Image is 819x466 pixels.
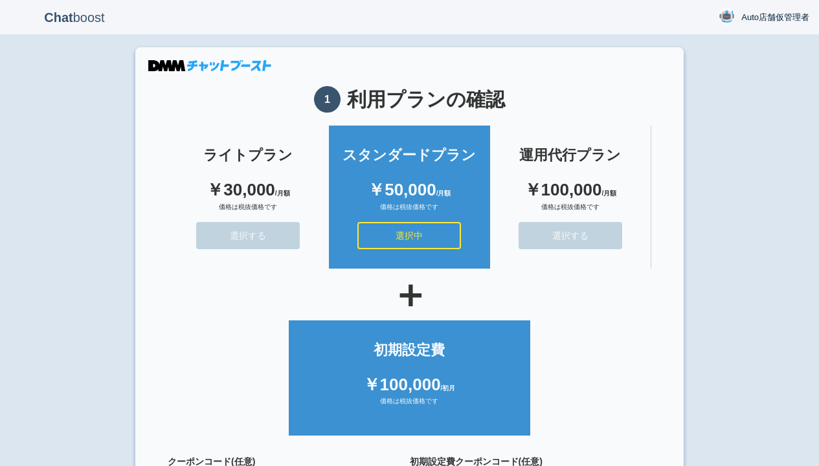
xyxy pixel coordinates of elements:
[441,384,456,392] span: /初月
[503,203,638,222] div: 価格は税抜価格です
[503,145,638,165] div: 運用代行プラン
[148,60,271,71] img: DMMチャットブースト
[342,145,477,165] div: スタンダードプラン
[168,275,651,314] div: ＋
[741,11,809,24] span: Auto店舗仮管理者
[275,190,290,197] span: /月額
[503,178,638,202] div: ￥100,000
[302,373,517,397] div: ￥100,000
[181,178,316,202] div: ￥30,000
[44,10,73,25] b: Chat
[10,1,139,34] p: boost
[314,86,341,113] span: 1
[357,222,461,249] button: 選択中
[342,178,477,202] div: ￥50,000
[519,222,622,249] button: 選択する
[181,203,316,222] div: 価格は税抜価格です
[601,190,616,197] span: /月額
[719,8,735,25] img: User Image
[181,145,316,165] div: ライトプラン
[168,86,651,113] h1: 利用プランの確認
[342,203,477,222] div: 価格は税抜価格です
[436,190,451,197] span: /月額
[196,222,300,249] button: 選択する
[302,340,517,360] div: 初期設定費
[302,397,517,416] div: 価格は税抜価格です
